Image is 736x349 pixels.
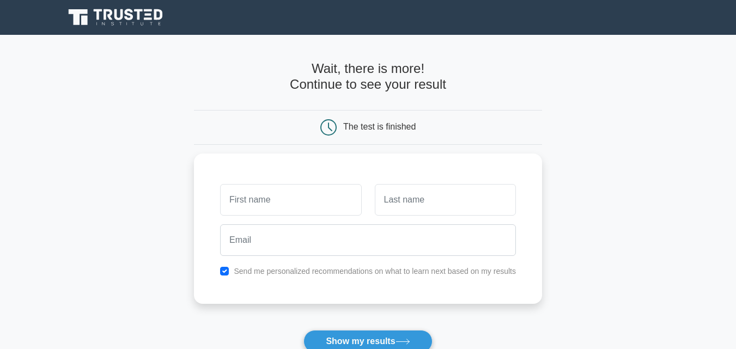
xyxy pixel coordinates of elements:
label: Send me personalized recommendations on what to learn next based on my results [234,267,516,275]
div: The test is finished [343,122,416,131]
input: Email [220,224,516,256]
input: Last name [375,184,516,216]
h4: Wait, there is more! Continue to see your result [194,61,542,93]
input: First name [220,184,361,216]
